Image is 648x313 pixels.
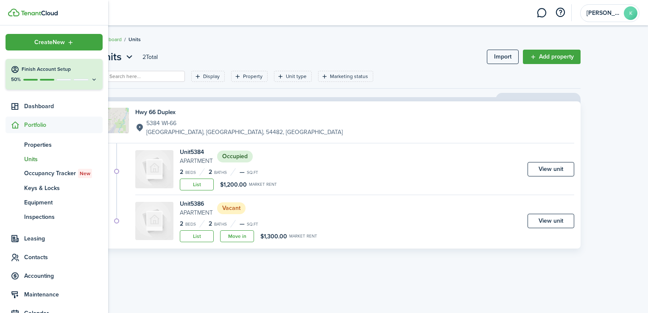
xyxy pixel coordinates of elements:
[180,219,183,228] span: 2
[97,49,135,64] button: Units
[6,137,103,152] a: Properties
[487,50,519,64] a: Import
[24,253,103,262] span: Contacts
[247,170,258,175] small: sq.ft
[21,11,58,16] img: TenantCloud
[180,156,213,165] small: Apartment
[24,120,103,129] span: Portfolio
[97,36,122,43] a: Dashboard
[6,195,103,210] a: Equipment
[247,222,258,226] small: sq.ft
[6,98,103,115] a: Dashboard
[274,71,312,82] filter-tag: Open filter
[180,148,213,156] h4: Unit 5384
[185,222,196,226] small: Beds
[97,49,122,64] span: Units
[240,219,245,228] span: —
[587,10,620,16] span: Krystal
[180,179,214,190] a: List
[180,168,183,176] span: 2
[191,71,225,82] filter-tag: Open filter
[214,170,227,175] small: Baths
[6,166,103,181] a: Occupancy TrackerNew
[80,170,90,177] span: New
[34,39,65,45] span: Create New
[220,230,254,242] a: Move in
[214,222,227,226] small: Baths
[128,36,141,43] span: Units
[103,108,574,137] a: Property avatarHwy 66 Duplex5384 WI-66[GEOGRAPHIC_DATA], [GEOGRAPHIC_DATA], 54482, [GEOGRAPHIC_DATA]
[180,230,214,242] a: List
[24,155,103,164] span: Units
[146,119,343,128] p: 5384 WI-66
[185,170,196,175] small: Beds
[203,73,220,80] filter-tag-label: Display
[624,6,637,20] avatar-text: K
[24,198,103,207] span: Equipment
[180,199,213,208] h4: Unit 5386
[135,108,343,117] h4: Hwy 66 Duplex
[107,73,182,81] input: Search here...
[24,102,103,111] span: Dashboard
[6,181,103,195] a: Keys & Locks
[142,53,158,61] header-page-total: 2 Total
[24,169,103,178] span: Occupancy Tracker
[6,210,103,224] a: Inspections
[533,2,550,24] a: Messaging
[24,184,103,193] span: Keys & Locks
[24,234,103,243] span: Leasing
[231,71,268,82] filter-tag: Open filter
[135,202,173,240] img: Unit avatar
[8,8,20,17] img: TenantCloud
[217,202,246,214] status: Vacant
[523,50,581,64] a: Add property
[209,219,212,228] span: 2
[220,180,247,189] span: $1,200.00
[286,73,307,80] filter-tag-label: Unit type
[6,34,103,50] button: Open menu
[217,151,253,162] status: Occupied
[24,140,103,149] span: Properties
[6,152,103,166] a: Units
[180,208,213,217] small: Apartment
[24,212,103,221] span: Inspections
[260,232,287,241] span: $1,300.00
[528,214,574,228] a: View unit
[209,168,212,176] span: 2
[22,66,98,73] h4: Finish Account Setup
[289,234,317,238] small: Market rent
[6,59,103,89] button: Finish Account Setup50%
[528,162,574,176] a: View unit
[135,150,173,188] img: Unit avatar
[24,271,103,280] span: Accounting
[249,182,277,187] small: Market rent
[553,6,567,20] button: Open resource center
[240,168,245,176] span: —
[330,73,368,80] filter-tag-label: Marketing status
[97,49,135,64] button: Open menu
[146,128,343,137] p: [GEOGRAPHIC_DATA], [GEOGRAPHIC_DATA], 54482, [GEOGRAPHIC_DATA]
[318,71,373,82] filter-tag: Open filter
[243,73,263,80] filter-tag-label: Property
[103,108,129,133] img: Property avatar
[24,290,103,299] span: Maintenance
[11,76,21,83] p: 50%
